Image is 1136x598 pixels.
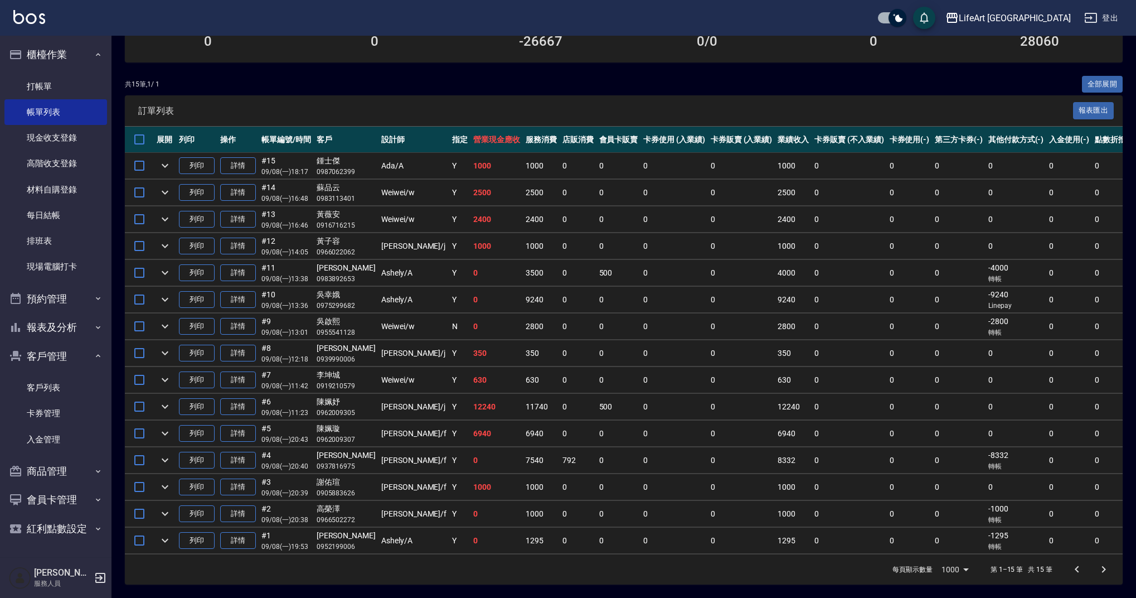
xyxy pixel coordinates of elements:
td: 500 [596,260,641,286]
td: 0 [887,260,933,286]
td: 0 [985,233,1047,259]
td: 2800 [775,314,812,340]
td: 350 [470,340,523,366]
p: 09/08 (一) 11:42 [261,381,311,391]
th: 服務消費 [523,127,560,153]
td: 0 [812,206,886,233]
td: 0 [887,180,933,206]
td: 0 [640,260,708,286]
td: 2500 [775,180,812,206]
button: expand row [157,291,173,308]
td: 0 [596,180,641,206]
td: Y [449,153,470,179]
td: [PERSON_NAME] /j [378,233,449,259]
td: 0 [887,233,933,259]
td: 0 [596,340,641,366]
p: 09/08 (一) 12:18 [261,354,311,364]
td: Weiwei /w [378,206,449,233]
td: 0 [470,314,523,340]
span: 訂單列表 [138,105,1073,117]
td: Y [449,206,470,233]
p: 09/08 (一) 13:01 [261,327,311,337]
a: 入金管理 [4,427,107,452]
td: Y [449,394,470,420]
div: [PERSON_NAME] [317,262,376,274]
button: 列印 [179,157,215,175]
td: 0 [596,287,641,313]
button: 列印 [179,425,215,442]
td: #8 [259,340,314,366]
p: 0987062399 [317,167,376,177]
p: 共 15 筆, 1 / 1 [125,79,159,89]
p: 服務人員 [34,578,91,589]
h3: -26667 [519,33,562,49]
td: 0 [560,153,596,179]
p: 09/08 (一) 16:48 [261,194,311,204]
button: 列印 [179,505,215,523]
div: LifeArt [GEOGRAPHIC_DATA] [959,11,1071,25]
td: 3500 [523,260,560,286]
td: Y [449,180,470,206]
td: 0 [708,367,775,393]
th: 操作 [217,127,259,153]
p: 0916716215 [317,220,376,230]
p: 轉帳 [988,274,1044,284]
td: 0 [812,233,886,259]
td: 0 [640,394,708,420]
button: 列印 [179,291,215,308]
td: 0 [708,340,775,366]
td: Weiwei /w [378,367,449,393]
td: 1000 [775,233,812,259]
th: 設計師 [378,127,449,153]
td: Ashely /A [378,260,449,286]
button: expand row [157,479,173,495]
th: 店販消費 [560,127,596,153]
td: 0 [1046,367,1092,393]
a: 詳情 [220,157,256,175]
a: 材料自購登錄 [4,177,107,202]
td: 0 [640,153,708,179]
td: 0 [985,206,1047,233]
button: 列印 [179,372,215,389]
button: expand row [157,505,173,522]
div: 黃薇安 [317,209,376,220]
td: 0 [640,367,708,393]
button: 客戶管理 [4,342,107,371]
a: 詳情 [220,479,256,496]
button: LifeArt [GEOGRAPHIC_DATA] [941,7,1075,30]
button: 櫃檯作業 [4,40,107,69]
h3: 0 [870,33,877,49]
td: Y [449,260,470,286]
th: 卡券使用(-) [887,127,933,153]
img: Logo [13,10,45,24]
td: 0 [596,206,641,233]
button: 報表及分析 [4,313,107,342]
td: 1000 [775,153,812,179]
td: 12240 [775,394,812,420]
td: 0 [812,153,886,179]
button: 列印 [179,532,215,549]
a: 詳情 [220,372,256,389]
td: #12 [259,233,314,259]
td: 0 [640,180,708,206]
td: 0 [932,180,985,206]
td: 0 [1046,180,1092,206]
td: #10 [259,287,314,313]
td: Y [449,340,470,366]
td: 2400 [775,206,812,233]
td: 0 [640,314,708,340]
td: 0 [1046,233,1092,259]
td: 0 [1046,314,1092,340]
button: expand row [157,211,173,228]
a: 詳情 [220,452,256,469]
button: 紅利點數設定 [4,514,107,543]
th: 營業現金應收 [470,127,523,153]
td: 0 [708,314,775,340]
h3: 28060 [1020,33,1059,49]
a: 現場電腦打卡 [4,254,107,279]
td: -2800 [985,314,1047,340]
td: 0 [560,287,596,313]
td: 0 [708,260,775,286]
th: 其他付款方式(-) [985,127,1047,153]
td: 0 [812,287,886,313]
